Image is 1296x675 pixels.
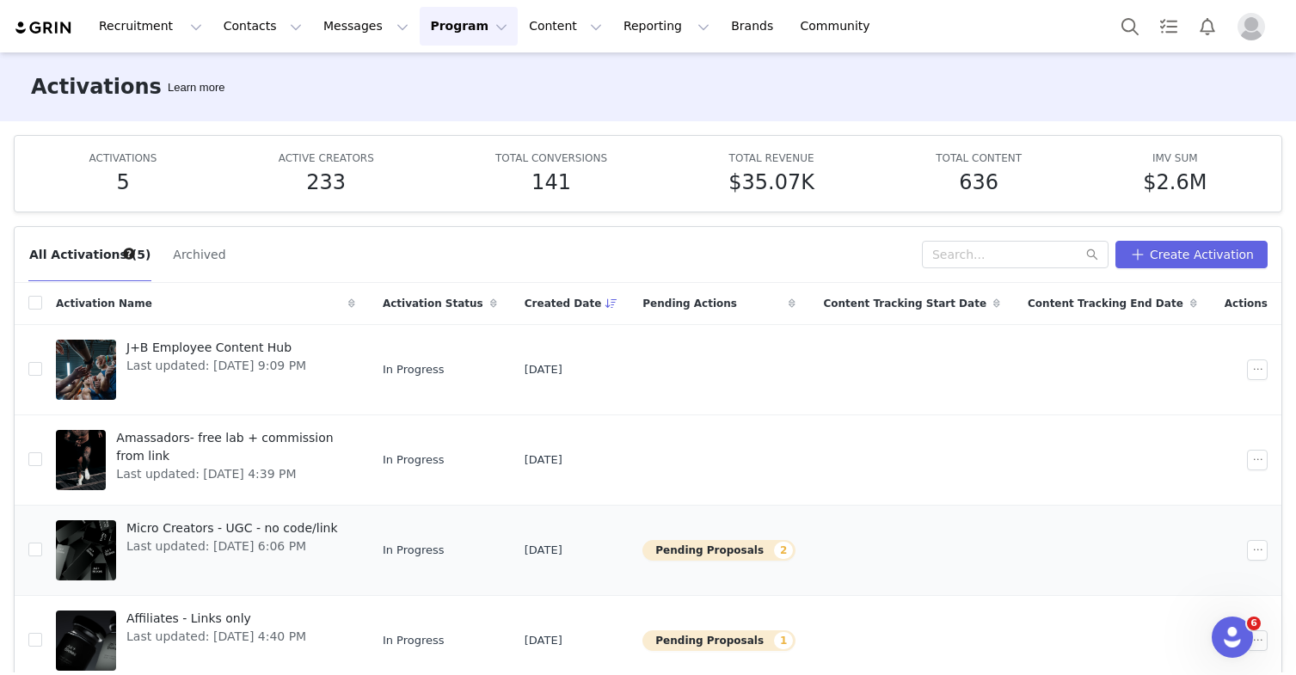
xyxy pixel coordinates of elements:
h5: 141 [531,167,571,198]
a: J+B Employee Content HubLast updated: [DATE] 9:09 PM [56,335,355,404]
a: Tasks [1150,7,1188,46]
span: [DATE] [525,451,562,469]
a: Community [790,7,888,46]
span: [DATE] [525,632,562,649]
span: Created Date [525,296,602,311]
span: J+B Employee Content Hub [126,339,306,357]
h3: Activations [31,71,162,102]
button: Notifications [1189,7,1226,46]
input: Search... [922,241,1109,268]
span: 6 [1247,617,1261,630]
button: Content [519,7,612,46]
span: ACTIVATIONS [89,152,157,164]
h5: 233 [306,167,346,198]
button: All Activations (5) [28,241,151,268]
span: Last updated: [DATE] 6:06 PM [126,537,338,555]
button: Program [420,7,518,46]
span: In Progress [383,361,445,378]
iframe: Intercom live chat [1212,617,1253,658]
a: Amassadors- free lab + commission from linkLast updated: [DATE] 4:39 PM [56,426,355,494]
span: IMV SUM [1152,152,1198,164]
img: placeholder-profile.jpg [1238,13,1265,40]
a: Affiliates - Links onlyLast updated: [DATE] 4:40 PM [56,606,355,675]
span: In Progress [383,542,445,559]
span: Last updated: [DATE] 9:09 PM [126,357,306,375]
span: In Progress [383,632,445,649]
button: Reporting [613,7,720,46]
span: Activation Name [56,296,152,311]
span: ACTIVE CREATORS [279,152,374,164]
div: Tooltip anchor [164,79,228,96]
span: Last updated: [DATE] 4:40 PM [126,628,306,646]
span: Activation Status [383,296,483,311]
button: Recruitment [89,7,212,46]
img: grin logo [14,20,74,36]
span: [DATE] [525,361,562,378]
span: Last updated: [DATE] 4:39 PM [116,465,345,483]
button: Create Activation [1115,241,1268,268]
div: Tooltip anchor [121,246,137,261]
a: Micro Creators - UGC - no code/linkLast updated: [DATE] 6:06 PM [56,516,355,585]
a: Brands [721,7,789,46]
span: Amassadors- free lab + commission from link [116,429,345,465]
span: Content Tracking End Date [1028,296,1183,311]
button: Search [1111,7,1149,46]
span: Pending Actions [642,296,737,311]
span: TOTAL CONTENT [936,152,1022,164]
button: Pending Proposals1 [642,630,795,651]
span: Affiliates - Links only [126,610,306,628]
button: Archived [172,241,226,268]
h5: $35.07K [728,167,814,198]
button: Profile [1227,13,1282,40]
span: Content Tracking Start Date [823,296,986,311]
span: TOTAL CONVERSIONS [495,152,607,164]
h5: 5 [116,167,129,198]
span: [DATE] [525,542,562,559]
button: Pending Proposals2 [642,540,795,561]
button: Messages [313,7,419,46]
span: Micro Creators - UGC - no code/link [126,519,338,537]
h5: 636 [959,167,998,198]
span: TOTAL REVENUE [729,152,814,164]
i: icon: search [1086,249,1098,261]
button: Contacts [213,7,312,46]
h5: $2.6M [1143,167,1207,198]
div: Actions [1211,285,1281,322]
span: In Progress [383,451,445,469]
